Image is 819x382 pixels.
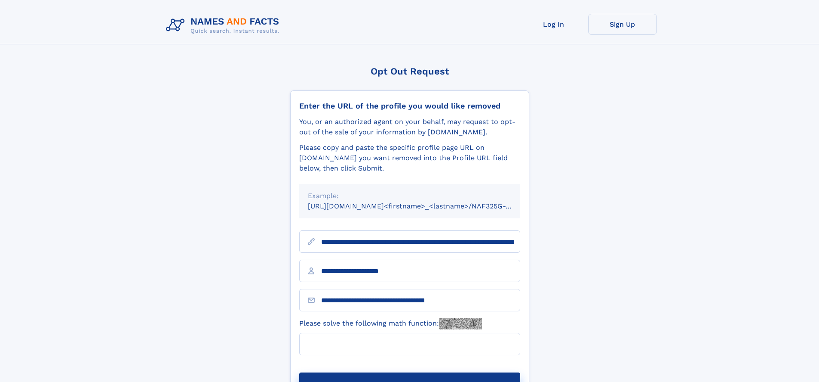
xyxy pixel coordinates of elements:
a: Log In [519,14,588,35]
label: Please solve the following math function: [299,318,482,329]
div: Please copy and paste the specific profile page URL on [DOMAIN_NAME] you want removed into the Pr... [299,143,520,174]
a: Sign Up [588,14,657,35]
div: You, or an authorized agent on your behalf, may request to opt-out of the sale of your informatio... [299,117,520,137]
div: Example: [308,191,512,201]
div: Opt Out Request [290,66,529,77]
img: Logo Names and Facts [163,14,286,37]
small: [URL][DOMAIN_NAME]<firstname>_<lastname>/NAF325G-xxxxxxxx [308,202,537,210]
div: Enter the URL of the profile you would like removed [299,101,520,111]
